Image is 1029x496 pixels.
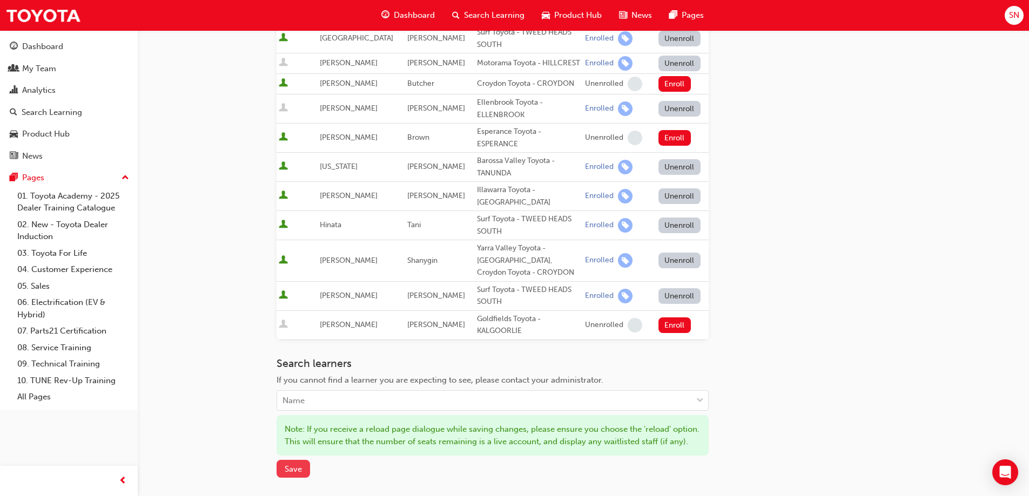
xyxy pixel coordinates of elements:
div: Open Intercom Messenger [992,459,1018,485]
a: 08. Service Training [13,339,133,356]
span: [PERSON_NAME] [320,320,378,329]
div: Illawarra Toyota - [GEOGRAPHIC_DATA] [477,184,581,208]
span: User is active [279,132,288,143]
span: guage-icon [381,9,389,22]
button: Unenroll [658,56,701,71]
span: [PERSON_NAME] [320,104,378,113]
div: Surf Toyota - TWEED HEADS SOUTH [477,213,581,237]
span: learningRecordVerb_ENROLL-icon [618,101,633,116]
span: learningRecordVerb_NONE-icon [628,77,642,91]
span: User is active [279,220,288,230]
span: news-icon [619,9,627,22]
span: [PERSON_NAME] [407,320,465,329]
span: [PERSON_NAME] [320,79,378,88]
span: learningRecordVerb_ENROLL-icon [618,189,633,203]
div: My Team [22,63,56,75]
div: Enrolled [585,191,614,201]
button: Pages [4,168,133,188]
a: 01. Toyota Academy - 2025 Dealer Training Catalogue [13,188,133,216]
span: User is inactive [279,320,288,330]
span: Save [285,464,302,474]
button: Enroll [658,130,691,146]
a: 10. TUNE Rev-Up Training [13,372,133,389]
img: Trak [5,3,81,28]
div: Enrolled [585,162,614,172]
a: search-iconSearch Learning [443,4,533,26]
span: car-icon [10,130,18,139]
div: Enrolled [585,58,614,69]
button: Unenroll [658,101,701,117]
div: Unenrolled [585,79,623,89]
span: learningRecordVerb_ENROLL-icon [618,253,633,268]
span: User is active [279,161,288,172]
div: Search Learning [22,106,82,119]
span: learningRecordVerb_NONE-icon [628,318,642,332]
span: Dashboard [394,9,435,22]
a: My Team [4,59,133,79]
div: Goldfields Toyota - KALGOORLIE [477,313,581,337]
span: Butcher [407,79,434,88]
span: learningRecordVerb_NONE-icon [628,131,642,145]
div: Surf Toyota - TWEED HEADS SOUTH [477,284,581,308]
a: pages-iconPages [661,4,712,26]
span: up-icon [122,171,129,185]
div: Unenrolled [585,133,623,143]
div: Unenrolled [585,320,623,330]
span: guage-icon [10,42,18,52]
button: Unenroll [658,218,701,233]
span: User is inactive [279,58,288,69]
a: News [4,146,133,166]
span: If you cannot find a learner you are expecting to see, please contact your administrator. [277,375,603,385]
div: Barossa Valley Toyota - TANUNDA [477,155,581,179]
a: Analytics [4,80,133,100]
span: User is active [279,78,288,89]
div: Analytics [22,84,56,97]
span: learningRecordVerb_ENROLL-icon [618,31,633,46]
span: [PERSON_NAME] [320,58,378,67]
span: car-icon [542,9,550,22]
span: User is active [279,191,288,201]
span: Product Hub [554,9,602,22]
div: Croydon Toyota - CROYDON [477,78,581,90]
div: Surf Toyota - TWEED HEADS SOUTH [477,26,581,51]
a: 05. Sales [13,278,133,295]
span: User is inactive [279,103,288,114]
span: pages-icon [10,173,18,183]
span: learningRecordVerb_ENROLL-icon [618,289,633,303]
span: Hinata [320,220,341,229]
span: prev-icon [119,474,127,488]
a: 04. Customer Experience [13,261,133,278]
span: people-icon [10,64,18,74]
button: Unenroll [658,31,701,46]
a: news-iconNews [610,4,661,26]
span: search-icon [10,108,17,118]
button: Enroll [658,76,691,92]
span: [PERSON_NAME] [407,58,465,67]
span: Brown [407,133,429,142]
span: [US_STATE] [320,162,358,171]
a: 07. Parts21 Certification [13,323,133,339]
span: [PERSON_NAME] [320,291,378,300]
div: Dashboard [22,40,63,53]
a: car-iconProduct Hub [533,4,610,26]
button: Unenroll [658,288,701,304]
span: [PERSON_NAME] [320,191,378,200]
button: SN [1005,6,1024,25]
span: News [631,9,652,22]
a: 06. Electrification (EV & Hybrid) [13,294,133,323]
span: [PERSON_NAME] [320,256,378,265]
a: 09. Technical Training [13,356,133,372]
span: learningRecordVerb_ENROLL-icon [618,160,633,174]
span: search-icon [452,9,460,22]
div: Product Hub [22,128,70,140]
div: Enrolled [585,104,614,114]
a: 02. New - Toyota Dealer Induction [13,216,133,245]
a: Dashboard [4,37,133,57]
div: Enrolled [585,33,614,44]
button: Unenroll [658,159,701,175]
span: [PERSON_NAME] [407,162,465,171]
span: Shanygin [407,256,438,265]
button: Enroll [658,317,691,333]
span: [PERSON_NAME] [407,33,465,43]
a: All Pages [13,389,133,405]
